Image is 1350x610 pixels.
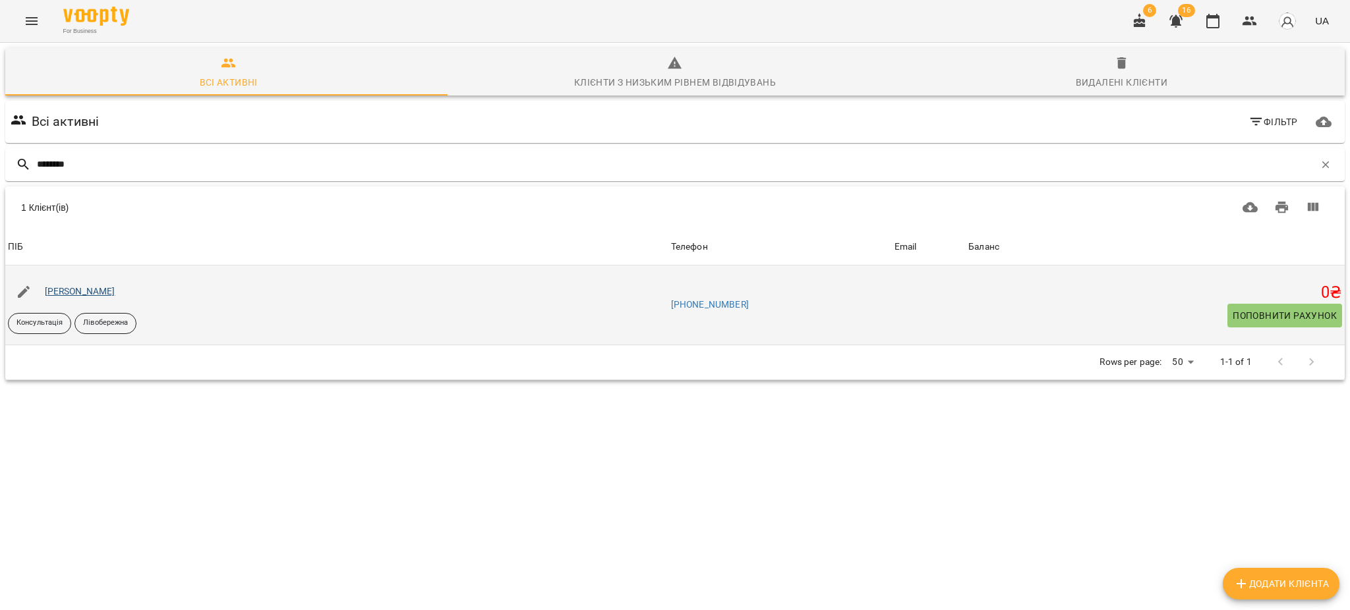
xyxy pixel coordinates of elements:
[45,286,115,296] a: [PERSON_NAME]
[895,239,917,255] div: Email
[32,111,100,132] h6: Всі активні
[1310,9,1334,33] button: UA
[16,318,63,329] p: Консультація
[74,313,136,334] div: Лівобережна
[968,239,999,255] div: Баланс
[895,239,917,255] div: Sort
[1266,192,1298,223] button: Друк
[968,283,1342,303] h5: 0 ₴
[1278,12,1297,30] img: avatar_s.png
[1143,4,1156,17] span: 6
[200,74,258,90] div: Всі активні
[1100,356,1161,369] p: Rows per page:
[1220,356,1252,369] p: 1-1 of 1
[1243,110,1303,134] button: Фільтр
[1297,192,1329,223] button: Вигляд колонок
[8,313,71,334] div: Консультація
[8,239,666,255] span: ПІБ
[671,239,889,255] span: Телефон
[63,27,129,36] span: For Business
[968,239,1342,255] span: Баланс
[1178,4,1195,17] span: 16
[574,74,776,90] div: Клієнти з низьким рівнем відвідувань
[895,239,963,255] span: Email
[1315,14,1329,28] span: UA
[63,7,129,26] img: Voopty Logo
[1233,308,1337,323] span: Поповнити рахунок
[1227,304,1342,327] button: Поповнити рахунок
[1167,352,1198,372] div: 50
[671,299,749,310] a: [PHONE_NUMBER]
[1076,74,1167,90] div: Видалені клієнти
[968,239,999,255] div: Sort
[21,201,652,214] div: 1 Клієнт(ів)
[5,186,1345,229] div: Table Toolbar
[8,239,23,255] div: Sort
[1235,192,1266,223] button: Завантажити CSV
[671,239,708,255] div: Sort
[8,239,23,255] div: ПІБ
[83,318,128,329] p: Лівобережна
[671,239,708,255] div: Телефон
[1248,114,1298,130] span: Фільтр
[16,5,47,37] button: Menu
